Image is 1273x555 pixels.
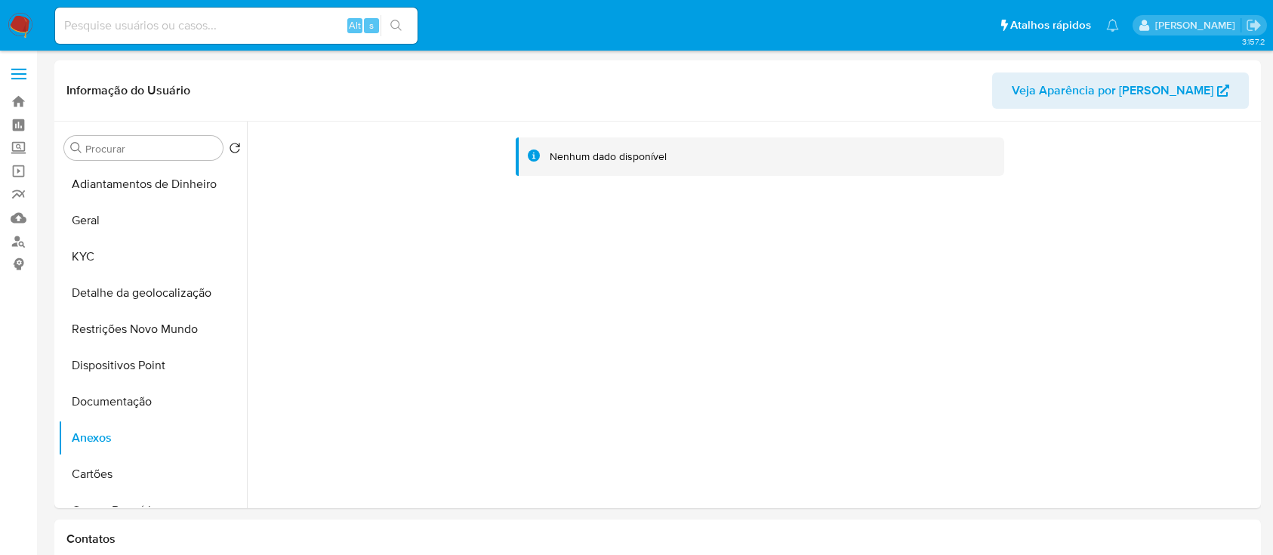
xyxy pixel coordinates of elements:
[1012,72,1213,109] span: Veja Aparência por [PERSON_NAME]
[58,492,247,529] button: Contas Bancárias
[58,384,247,420] button: Documentação
[1246,17,1262,33] a: Sair
[58,275,247,311] button: Detalhe da geolocalização
[66,83,190,98] h1: Informação do Usuário
[85,142,217,156] input: Procurar
[1155,18,1241,32] p: carlos.guerra@mercadopago.com.br
[992,72,1249,109] button: Veja Aparência por [PERSON_NAME]
[58,347,247,384] button: Dispositivos Point
[66,532,1249,547] h1: Contatos
[70,142,82,154] button: Procurar
[381,15,411,36] button: search-icon
[58,239,247,275] button: KYC
[58,202,247,239] button: Geral
[349,18,361,32] span: Alt
[58,456,247,492] button: Cartões
[369,18,374,32] span: s
[58,166,247,202] button: Adiantamentos de Dinheiro
[550,150,667,164] div: Nenhum dado disponível
[58,311,247,347] button: Restrições Novo Mundo
[229,142,241,159] button: Retornar ao pedido padrão
[1010,17,1091,33] span: Atalhos rápidos
[1106,19,1119,32] a: Notificações
[58,420,247,456] button: Anexos
[55,16,418,35] input: Pesquise usuários ou casos...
